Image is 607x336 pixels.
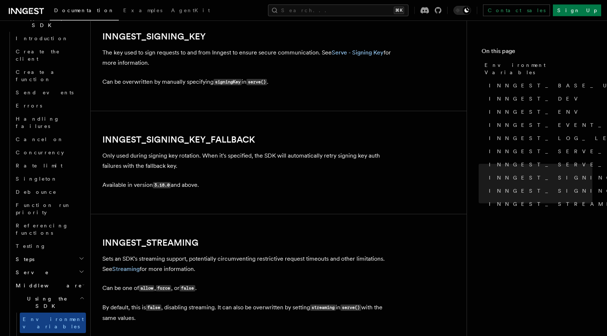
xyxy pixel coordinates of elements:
[486,92,592,105] a: INNGEST_DEV
[394,7,404,14] kbd: ⌘K
[13,86,86,99] a: Send events
[20,313,86,333] a: Environment variables
[16,69,59,82] span: Create a function
[13,146,86,159] a: Concurrency
[485,61,592,76] span: Environment Variables
[486,145,592,158] a: INNGEST_SERVE_HOST
[13,219,86,239] a: Referencing functions
[119,2,167,20] a: Examples
[16,116,60,129] span: Handling failures
[50,2,119,20] a: Documentation
[16,223,68,236] span: Referencing functions
[16,202,71,215] span: Function run priority
[180,285,195,291] code: false
[13,133,86,146] a: Cancel on
[16,35,68,41] span: Introduction
[16,136,64,142] span: Cancel on
[13,65,86,86] a: Create a function
[268,4,408,16] button: Search...⌘K
[16,150,64,155] span: Concurrency
[16,189,57,195] span: Debounce
[156,285,171,291] code: force
[102,31,206,42] a: INNGEST_SIGNING_KEY
[483,4,550,16] a: Contact sales
[246,79,267,85] code: serve()
[553,4,601,16] a: Sign Up
[13,269,49,276] span: Serve
[13,199,86,219] a: Function run priority
[16,90,73,95] span: Send events
[482,47,592,58] h4: On this page
[13,279,86,292] button: Middleware
[54,7,114,13] span: Documentation
[16,243,46,249] span: Testing
[16,103,42,109] span: Errors
[102,48,395,68] p: The key used to sign requests to and from Inngest to ensure secure communication. See for more in...
[486,132,592,145] a: INNGEST_LOG_LEVEL
[13,239,86,253] a: Testing
[16,49,60,62] span: Create the client
[13,253,86,266] button: Steps
[13,266,86,279] button: Serve
[13,99,86,112] a: Errors
[486,105,592,118] a: INNGEST_ENV
[453,6,471,15] button: Toggle dark mode
[171,7,210,13] span: AgentKit
[486,197,592,211] a: INNGEST_STREAMING
[16,176,57,182] span: Singleton
[6,11,86,32] button: TypeScript SDK
[13,256,34,263] span: Steps
[486,184,592,197] a: INNGEST_SIGNING_KEY_FALLBACK
[102,254,395,274] p: Sets an SDK's streaming support, potentially circumventing restrictive request timeouts and other...
[102,180,395,190] p: Available in version and above.
[23,316,84,329] span: Environment variables
[340,305,361,311] code: serve()
[13,295,79,310] span: Using the SDK
[6,14,79,29] span: TypeScript SDK
[13,112,86,133] a: Handling failures
[214,79,242,85] code: signingKey
[13,32,86,45] a: Introduction
[486,171,592,184] a: INNGEST_SIGNING_KEY
[13,172,86,185] a: Singleton
[102,77,395,87] p: Can be overwritten by manually specifying in .
[332,49,384,56] a: Serve - Signing Key
[482,58,592,79] a: Environment Variables
[489,108,582,116] span: INNGEST_ENV
[13,185,86,199] a: Debounce
[13,159,86,172] a: Rate limit
[112,265,140,272] a: Streaming
[102,135,255,145] a: INNGEST_SIGNING_KEY_FALLBACK
[146,305,161,311] code: false
[153,182,171,188] code: 3.18.0
[123,7,162,13] span: Examples
[486,158,592,171] a: INNGEST_SERVE_PATH
[167,2,214,20] a: AgentKit
[486,118,592,132] a: INNGEST_EVENT_KEY
[13,292,86,313] button: Using the SDK
[139,285,154,291] code: allow
[486,79,592,92] a: INNGEST_BASE_URL
[102,238,199,248] a: INNGEST_STREAMING
[102,151,395,171] p: Only used during signing key rotation. When it's specified, the SDK will automatically retry sign...
[13,45,86,65] a: Create the client
[16,163,63,169] span: Rate limit
[102,302,395,323] p: By default, this is , disabling streaming. It can also be overwritten by setting in with the same...
[102,283,395,294] p: Can be one of , , or .
[310,305,336,311] code: streaming
[489,95,582,102] span: INNGEST_DEV
[13,282,82,289] span: Middleware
